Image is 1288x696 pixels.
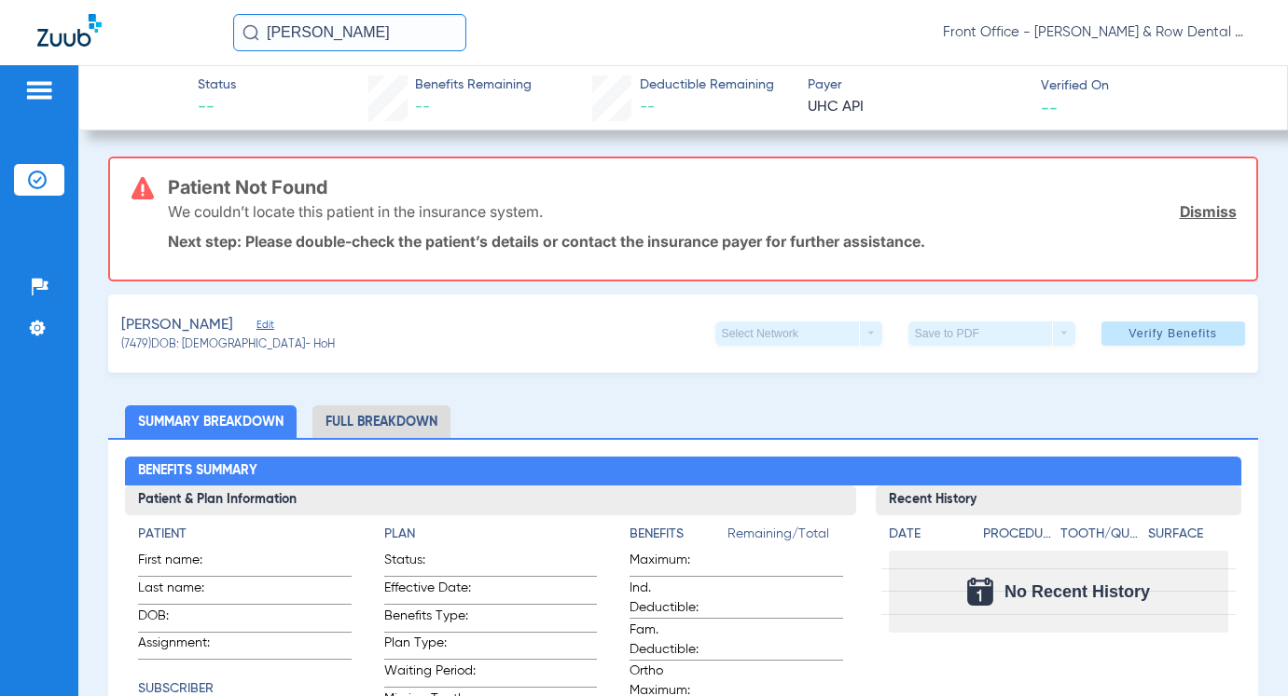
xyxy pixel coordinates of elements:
[1041,98,1058,117] span: --
[125,405,297,438] li: Summary Breakdown
[384,662,476,687] span: Waiting Period:
[1180,202,1237,221] a: Dismiss
[967,578,993,606] img: Calendar
[384,525,598,544] h4: Plan
[1129,326,1217,341] span: Verify Benefits
[138,634,229,659] span: Assignment:
[640,100,655,115] span: --
[125,457,1241,486] h2: Benefits Summary
[983,525,1054,551] app-breakdown-title: Procedure
[312,405,450,438] li: Full Breakdown
[630,621,721,660] span: Fam. Deductible:
[1195,607,1288,696] iframe: Chat Widget
[168,202,543,221] p: We couldn’t locate this patient in the insurance system.
[121,314,233,337] span: [PERSON_NAME]
[37,14,102,47] img: Zuub Logo
[384,634,476,659] span: Plan Type:
[943,23,1251,42] span: Front Office - [PERSON_NAME] & Row Dental Group
[256,319,273,336] span: Edit
[727,525,843,551] span: Remaining/Total
[1060,525,1141,544] h4: Tooth/Quad
[1101,321,1245,346] button: Verify Benefits
[1060,525,1141,551] app-breakdown-title: Tooth/Quad
[168,178,1236,197] h3: Patient Not Found
[630,579,721,618] span: Ind. Deductible:
[889,525,967,551] app-breakdown-title: Date
[384,551,476,576] span: Status:
[630,525,727,551] app-breakdown-title: Benefits
[125,485,856,515] h3: Patient & Plan Information
[808,96,1024,119] span: UHC API
[1004,582,1150,601] span: No Recent History
[138,579,229,604] span: Last name:
[640,75,774,95] span: Deductible Remaining
[983,525,1054,544] h4: Procedure
[808,75,1024,95] span: Payer
[168,232,1236,251] p: Next step: Please double-check the patient’s details or contact the insurance payer for further a...
[138,551,229,576] span: First name:
[1041,76,1257,96] span: Verified On
[233,14,466,51] input: Search for patients
[138,607,229,632] span: DOB:
[415,100,430,115] span: --
[630,525,727,544] h4: Benefits
[889,525,967,544] h4: Date
[198,96,236,119] span: --
[384,579,476,604] span: Effective Date:
[876,485,1241,515] h3: Recent History
[1148,525,1228,544] h4: Surface
[198,75,236,95] span: Status
[138,525,352,544] h4: Patient
[24,79,54,102] img: hamburger-icon
[630,551,721,576] span: Maximum:
[242,24,259,41] img: Search Icon
[384,607,476,632] span: Benefits Type:
[415,75,532,95] span: Benefits Remaining
[132,177,154,199] img: error-icon
[121,337,335,354] span: (7479) DOB: [DEMOGRAPHIC_DATA] - HoH
[1148,525,1228,551] app-breakdown-title: Surface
